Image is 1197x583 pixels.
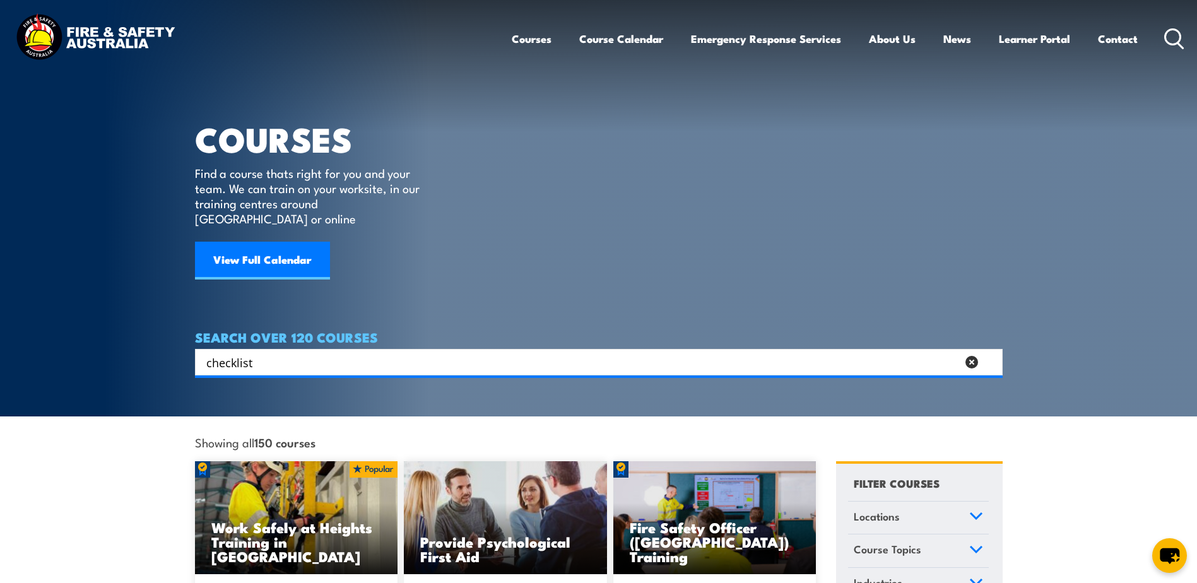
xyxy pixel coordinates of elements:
[195,242,330,280] a: View Full Calendar
[512,22,551,56] a: Courses
[195,165,425,226] p: Find a course thats right for you and your team. We can train on your worksite, in our training c...
[404,461,607,575] a: Provide Psychological First Aid
[195,124,438,153] h1: COURSES
[579,22,663,56] a: Course Calendar
[854,474,940,492] h4: FILTER COURSES
[613,461,817,575] img: Fire Safety Advisor
[254,433,315,450] strong: 150 courses
[691,22,841,56] a: Emergency Response Services
[854,508,900,525] span: Locations
[854,541,921,558] span: Course Topics
[943,22,971,56] a: News
[848,502,989,534] a: Locations
[209,353,960,371] form: Search form
[206,353,957,372] input: Search input
[1152,538,1187,573] button: chat-button
[195,461,398,575] img: Work Safely at Heights Training (1)
[195,435,315,449] span: Showing all
[981,353,998,371] button: Search magnifier button
[630,520,800,563] h3: Fire Safety Officer ([GEOGRAPHIC_DATA]) Training
[999,22,1070,56] a: Learner Portal
[195,461,398,575] a: Work Safely at Heights Training in [GEOGRAPHIC_DATA]
[848,534,989,567] a: Course Topics
[869,22,916,56] a: About Us
[211,520,382,563] h3: Work Safely at Heights Training in [GEOGRAPHIC_DATA]
[404,461,607,575] img: Mental Health First Aid Training Course from Fire & Safety Australia
[420,534,591,563] h3: Provide Psychological First Aid
[1098,22,1138,56] a: Contact
[613,461,817,575] a: Fire Safety Officer ([GEOGRAPHIC_DATA]) Training
[195,330,1003,344] h4: SEARCH OVER 120 COURSES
